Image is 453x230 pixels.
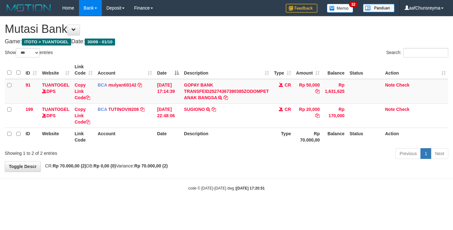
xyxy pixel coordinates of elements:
img: Feedback.jpg [286,4,317,13]
label: Search: [386,48,448,57]
a: GOPAY BANK TRANSFEID25274367390385ZODOMPET ANAK BANGSA [184,82,269,100]
th: Website [40,128,72,146]
a: TUTINOVI9208 [108,107,139,112]
a: Copy Rp 50,000 to clipboard [315,89,320,94]
th: Amount: activate to sort column ascending [294,61,322,79]
span: 91 [26,82,31,88]
th: Description [181,128,271,146]
a: Copy Link Code [75,82,90,100]
th: Balance [322,128,347,146]
a: TUANTOGEL [42,82,70,88]
td: Rp 20,000 [294,103,322,128]
strong: Rp 70.000,00 (2) [53,163,86,168]
a: Note [385,82,395,88]
td: Rp 50,000 [294,79,322,104]
a: Next [431,148,448,159]
span: 199 [26,107,33,112]
th: Action: activate to sort column ascending [383,61,448,79]
a: Toggle Descr [5,161,41,172]
th: Account [95,128,155,146]
a: Previous [395,148,421,159]
th: ID [23,128,40,146]
img: MOTION_logo.png [5,3,53,13]
label: Show entries [5,48,53,57]
span: CR [285,107,291,112]
th: Status [347,61,383,79]
th: Balance [322,61,347,79]
h4: Game: Date: [5,39,448,45]
a: SUGIONO [184,107,205,112]
th: Link Code: activate to sort column ascending [72,61,95,79]
th: Status [347,128,383,146]
div: Showing 1 to 2 of 2 entries [5,148,184,156]
span: ITOTO > TUANTOGEL [22,39,71,45]
a: 1 [420,148,431,159]
a: Note [385,107,395,112]
strong: Rp 0,00 (0) [94,163,116,168]
td: [DATE] 22:48:06 [155,103,181,128]
th: Date: activate to sort column descending [155,61,181,79]
a: Copy Link Code [75,107,90,124]
strong: [DATE] 17:20:51 [236,186,265,191]
select: Showentries [16,48,40,57]
a: Check [396,107,409,112]
th: Type [272,128,294,146]
span: 30/09 - 01/10 [85,39,115,45]
th: Link Code [72,128,95,146]
td: DPS [40,79,72,104]
td: [DATE] 17:14:39 [155,79,181,104]
td: DPS [40,103,72,128]
td: Rp 1,631,625 [322,79,347,104]
h1: Mutasi Bank [5,23,448,35]
a: Copy TUTINOVI9208 to clipboard [140,107,144,112]
th: Account: activate to sort column ascending [95,61,155,79]
span: CR: DB: Variance: [42,163,168,168]
input: Search: [403,48,448,57]
a: Check [396,82,409,88]
a: TUANTOGEL [42,107,70,112]
a: Copy GOPAY BANK TRANSFEID25274367390385ZODOMPET ANAK BANGSA to clipboard [223,95,228,100]
span: CR [285,82,291,88]
span: 32 [349,2,358,7]
strong: Rp 70.000,00 (2) [134,163,168,168]
th: Date [155,128,181,146]
small: code © [DATE]-[DATE] dwg | [188,186,265,191]
img: Button%20Memo.svg [327,4,353,13]
a: mulyanti0142 [108,82,137,88]
th: Type: activate to sort column ascending [272,61,294,79]
th: Rp 70.000,00 [294,128,322,146]
img: panduan.png [363,4,395,12]
a: Copy mulyanti0142 to clipboard [138,82,142,88]
th: Action [383,128,448,146]
th: Description: activate to sort column ascending [181,61,271,79]
td: Rp 170,000 [322,103,347,128]
a: Copy Rp 20,000 to clipboard [315,113,320,118]
th: ID: activate to sort column ascending [23,61,40,79]
th: Website: activate to sort column ascending [40,61,72,79]
a: Copy SUGIONO to clipboard [211,107,216,112]
span: BCA [98,107,107,112]
span: BCA [98,82,107,88]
